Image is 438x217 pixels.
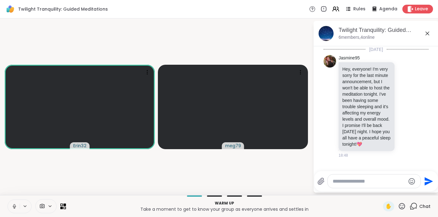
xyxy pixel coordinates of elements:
[408,178,415,185] button: Emoji picker
[421,174,435,188] button: Send
[70,206,379,212] p: Take a moment to get to know your group as everyone arrives and settles in
[342,66,391,147] p: Hey, everyone! I'm very sorry for the last minute announcement, but I won't be able to host the m...
[319,26,334,41] img: Twilight Tranquility: Guided Meditations , Oct 08
[225,143,241,149] span: meg79
[339,34,375,41] p: 6 members, 4 online
[385,203,392,210] span: ✋
[70,200,379,206] p: Warm up
[365,46,387,53] span: [DATE]
[379,6,397,12] span: Agenda
[415,6,428,12] span: Leave
[324,55,336,68] img: https://sharewell-space-live.sfo3.digitaloceanspaces.com/user-generated/0818d3a5-ec43-4745-9685-c...
[357,142,362,147] span: 💖
[18,6,108,12] span: Twilight Tranquility: Guided Meditations
[353,6,365,12] span: Rules
[339,153,348,158] span: 18:48
[5,4,16,14] img: ShareWell Logomark
[419,203,430,209] span: Chat
[339,26,434,34] div: Twilight Tranquility: Guided Meditations , [DATE]
[333,178,405,184] textarea: Type your message
[73,143,87,149] span: Erin32
[339,55,360,61] a: Jasmine95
